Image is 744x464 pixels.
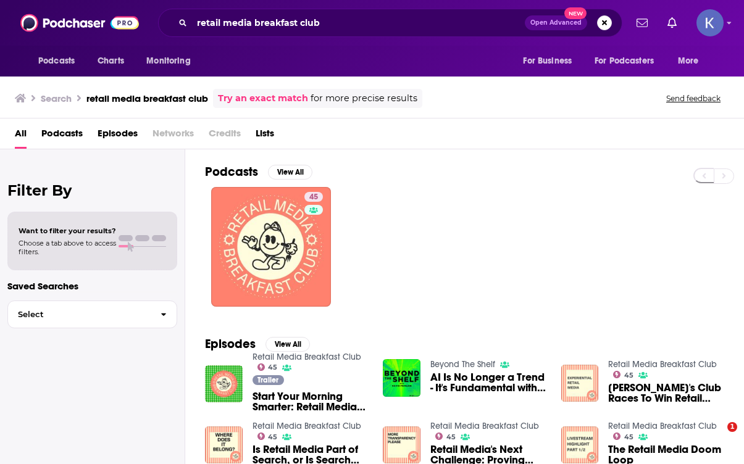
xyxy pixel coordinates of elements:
a: 45 [211,187,331,307]
button: View All [265,337,310,352]
button: open menu [138,49,206,73]
img: User Profile [696,9,724,36]
img: The Retail Media Doom Loop [561,426,599,464]
img: Is Retail Media Part of Search, or Is Search Part of Retail Media? [205,426,243,464]
a: AI Is No Longer a Trend - It's Fundamental with Retail Media Breakfast Club’s Kiri Masters [430,372,546,393]
a: 45 [613,371,633,378]
a: 45 [613,433,633,440]
h2: Episodes [205,336,256,352]
a: Show notifications dropdown [632,12,653,33]
a: Episodes [98,123,138,149]
img: AI Is No Longer a Trend - It's Fundamental with Retail Media Breakfast Club’s Kiri Masters [383,359,420,397]
a: Show notifications dropdown [662,12,682,33]
a: Beyond The Shelf [430,359,495,370]
span: Credits [209,123,241,149]
a: 45 [257,433,278,440]
span: 1 [727,422,737,432]
span: Monitoring [146,52,190,70]
p: Saved Searches [7,280,177,292]
a: Try an exact match [218,91,308,106]
a: All [15,123,27,149]
span: [PERSON_NAME]'s Club Races To Win Retail Media Network Share Through Experiences [608,383,724,404]
img: Start Your Morning Smarter: Retail Media Breakfast Club Podcast [205,365,243,403]
span: New [564,7,587,19]
a: 45 [304,192,323,202]
a: 45 [257,363,278,371]
a: EpisodesView All [205,336,310,352]
iframe: Intercom live chat [702,422,732,452]
h3: Search [41,93,72,104]
h3: retail media breakfast club [86,93,208,104]
a: Charts [90,49,132,73]
a: 45 [435,433,456,440]
span: 45 [268,365,277,370]
span: Podcasts [38,52,75,70]
img: Sam's Club Races To Win Retail Media Network Share Through Experiences [561,365,599,402]
span: Open Advanced [530,20,582,26]
a: Retail Media Breakfast Club [608,359,717,370]
span: 45 [446,434,456,440]
input: Search podcasts, credits, & more... [192,13,525,33]
span: For Business [523,52,572,70]
span: More [678,52,699,70]
h2: Podcasts [205,164,258,180]
span: 45 [309,191,318,204]
div: Search podcasts, credits, & more... [158,9,622,37]
button: Show profile menu [696,9,724,36]
button: Open AdvancedNew [525,15,587,30]
button: open menu [514,49,587,73]
span: for more precise results [311,91,417,106]
img: Podchaser - Follow, Share and Rate Podcasts [20,11,139,35]
span: Networks [153,123,194,149]
span: For Podcasters [595,52,654,70]
span: Want to filter your results? [19,226,116,235]
span: Charts [98,52,124,70]
a: Retail Media Breakfast Club [608,421,717,431]
a: PodcastsView All [205,164,312,180]
a: Retail Media Breakfast Club [430,421,539,431]
span: Select [8,310,151,318]
span: Logged in as kristina.caracciolo [696,9,724,36]
a: Retail Media Breakfast Club [253,421,361,431]
a: Podcasts [41,123,83,149]
button: open menu [669,49,714,73]
h2: Filter By [7,181,177,199]
span: 45 [268,434,277,440]
a: Sam's Club Races To Win Retail Media Network Share Through Experiences [608,383,724,404]
button: open menu [30,49,91,73]
a: Retail Media Breakfast Club [253,352,361,362]
button: Send feedback [662,93,724,104]
img: Retail Media's Next Challenge: Proving Real Results [383,426,420,464]
button: View All [268,165,312,180]
span: Choose a tab above to access filters. [19,239,116,256]
a: Start Your Morning Smarter: Retail Media Breakfast Club Podcast [253,391,369,412]
span: 45 [624,434,633,440]
button: open menu [587,49,672,73]
button: Select [7,300,177,328]
span: Trailer [257,376,278,384]
a: Lists [256,123,274,149]
span: 45 [624,373,633,378]
span: AI Is No Longer a Trend - It's Fundamental with Retail Media Breakfast Club’s [PERSON_NAME] [430,372,546,393]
